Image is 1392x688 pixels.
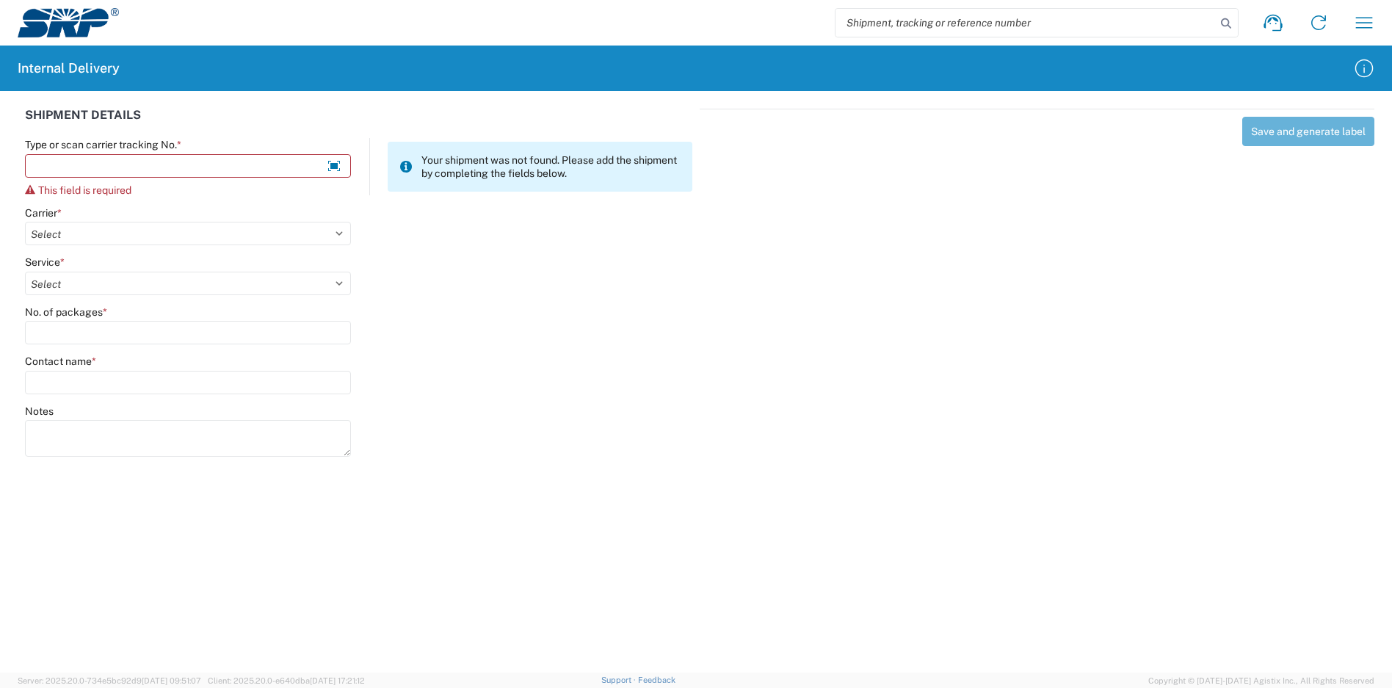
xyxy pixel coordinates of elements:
[25,138,181,151] label: Type or scan carrier tracking No.
[25,256,65,269] label: Service
[25,109,692,138] div: SHIPMENT DETAILS
[142,676,201,685] span: [DATE] 09:51:07
[421,153,681,180] span: Your shipment was not found. Please add the shipment by completing the fields below.
[25,405,54,418] label: Notes
[835,9,1216,37] input: Shipment, tracking or reference number
[25,305,107,319] label: No. of packages
[18,676,201,685] span: Server: 2025.20.0-734e5bc92d9
[601,676,638,684] a: Support
[208,676,365,685] span: Client: 2025.20.0-e640dba
[1148,674,1374,687] span: Copyright © [DATE]-[DATE] Agistix Inc., All Rights Reserved
[38,184,131,196] span: This field is required
[638,676,675,684] a: Feedback
[18,59,120,77] h2: Internal Delivery
[25,206,62,220] label: Carrier
[310,676,365,685] span: [DATE] 17:21:12
[25,355,96,368] label: Contact name
[18,8,119,37] img: srp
